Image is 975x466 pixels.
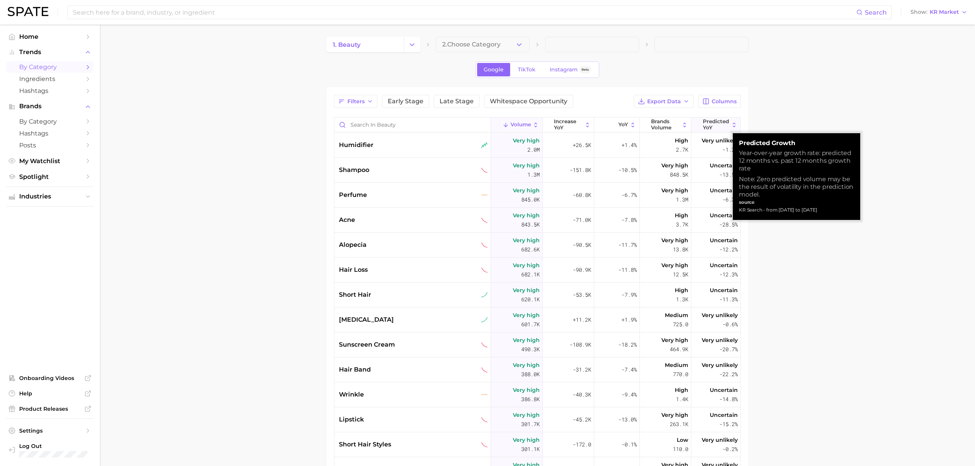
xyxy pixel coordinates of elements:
[573,215,591,225] span: -71.0k
[477,63,510,76] a: Google
[19,157,81,165] span: My Watchlist
[909,7,969,17] button: ShowKR Market
[722,320,738,329] span: -0.6%
[573,240,591,250] span: -90.5k
[19,375,81,382] span: Onboarding Videos
[481,342,488,348] img: sustained decliner
[521,245,540,254] span: 682.6k
[513,286,540,295] span: Very high
[19,427,81,434] span: Settings
[19,390,81,397] span: Help
[19,173,81,180] span: Spotlight
[521,370,540,379] span: 388.0k
[6,155,94,167] a: My Watchlist
[675,286,688,295] span: High
[440,98,474,104] span: Late Stage
[647,98,681,105] span: Export Data
[334,407,740,432] button: lipsticksustained declinerVery high301.7k-45.2k-13.0%Very high263.1kUncertain-15.2%
[6,46,94,58] button: Trends
[719,345,738,354] span: -20.7%
[739,139,854,147] strong: predicted growth
[481,267,488,273] img: sustained decliner
[702,435,738,445] span: Very unlikely
[665,311,688,320] span: Medium
[19,75,81,83] span: Ingredients
[573,265,591,274] span: -90.9k
[573,190,591,200] span: -60.8k
[6,101,94,112] button: Brands
[513,211,540,220] span: Very high
[710,161,738,170] span: Uncertain
[702,136,738,145] span: Very unlikely
[481,142,488,149] img: seasonal riser
[334,357,740,382] button: hair bandsustained declinerVery high388.0k-31.2k-7.4%Medium770.0Very unlikely-22.2%
[334,95,377,108] button: Filters
[570,340,591,349] span: -108.9k
[676,295,688,304] span: 1.3k
[19,130,81,137] span: Hashtags
[326,37,404,52] a: 1. beauty
[710,286,738,295] span: Uncertain
[513,236,540,245] span: Very high
[388,98,423,104] span: Early Stage
[6,31,94,43] a: Home
[521,220,540,229] span: 843.5k
[618,340,637,349] span: -18.2%
[719,370,738,379] span: -22.2%
[675,385,688,395] span: High
[710,385,738,395] span: Uncertain
[334,432,740,457] button: short hair stylessustained declinerVery high301.1k-172.0-0.1%Low110.0Very unlikely-0.2%
[521,195,540,204] span: 845.0k
[719,170,738,179] span: -13.5%
[513,261,540,270] span: Very high
[702,335,738,345] span: Very unlikely
[573,415,591,424] span: -45.2k
[347,98,365,105] span: Filters
[6,440,94,460] a: Log out. Currently logged in with e-mail hannah.kohl@croda.com.
[339,215,355,225] span: acne
[719,270,738,279] span: -12.3%
[436,37,530,52] button: 2.Choose Category
[621,440,637,449] span: -0.1%
[582,66,589,73] span: Beta
[521,295,540,304] span: 620.1k
[710,186,738,195] span: Uncertain
[670,345,688,354] span: 464.9k
[640,117,691,132] button: Brands Volume
[19,443,88,449] span: Log Out
[739,206,854,214] div: KR Search - from [DATE] to [DATE]
[661,335,688,345] span: Very high
[491,117,542,132] button: Volume
[722,445,738,454] span: -0.2%
[621,140,637,150] span: +1.4%
[339,365,371,374] span: hair band
[570,165,591,175] span: -151.8k
[573,140,591,150] span: +26.5k
[676,395,688,404] span: 1.4k
[673,320,688,329] span: 725.0
[634,95,694,108] button: Export Data
[521,420,540,429] span: 301.7k
[739,149,854,172] div: Year-over-year growth rate: predicted 12 months vs. past 12 months growth rate
[673,445,688,454] span: 110.0
[719,245,738,254] span: -12.2%
[6,191,94,202] button: Industries
[334,283,740,307] button: short hairsustained riserVery high620.1k-53.5k-7.9%High1.3kUncertain-11.3%
[513,311,540,320] span: Very high
[481,367,488,373] img: sustained decliner
[518,66,535,73] span: TikTok
[6,403,94,415] a: Product Releases
[621,290,637,299] span: -7.9%
[719,395,738,404] span: -14.8%
[6,73,94,85] a: Ingredients
[661,161,688,170] span: Very high
[676,195,688,204] span: 1.3m
[621,390,637,399] span: -9.4%
[6,127,94,139] a: Hashtags
[513,186,540,195] span: Very high
[6,61,94,73] a: by Category
[6,116,94,127] a: by Category
[621,365,637,374] span: -7.4%
[334,307,740,332] button: [MEDICAL_DATA]sustained riserVery high601.7k+11.2k+1.9%Medium725.0Very unlikely-0.6%
[6,425,94,436] a: Settings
